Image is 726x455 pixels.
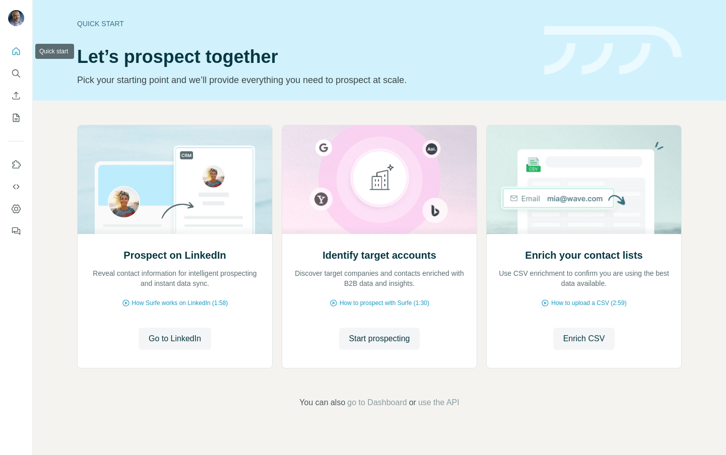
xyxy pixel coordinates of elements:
[299,397,345,409] span: You can also
[340,298,429,308] span: How to prospect with Surfe (1:30)
[322,248,436,262] h2: Identify target accounts
[8,109,24,127] button: My lists
[77,47,532,67] h1: Let’s prospect together
[347,397,407,409] button: go to Dashboard
[551,298,626,308] span: How to upload a CSV (2:59)
[77,73,532,87] p: Pick your starting point and we’ll provide everything you need to prospect at scale.
[149,333,201,345] span: Go to LinkedIn
[123,248,226,262] h2: Prospect on LinkedIn
[8,42,24,60] button: Quick start
[132,298,228,308] span: How Surfe works on LinkedIn (1:58)
[497,268,671,288] p: Use CSV enrichment to confirm you are using the best data available.
[8,87,24,105] button: Enrich CSV
[349,333,410,345] span: Start prospecting
[486,125,682,234] img: Enrich your contact lists
[139,328,211,350] button: Go to LinkedIn
[8,200,24,218] button: Dashboard
[8,10,24,26] img: Avatar
[292,268,467,288] p: Discover target companies and contacts enriched with B2B data and insights.
[8,222,24,240] button: Feedback
[8,178,24,196] button: Use Surfe API
[544,26,682,75] img: banner
[8,64,24,83] button: Search
[77,19,532,29] div: Quick start
[282,125,477,234] img: Identify target accounts
[563,333,605,345] span: Enrich CSV
[8,156,24,174] button: Use Surfe on LinkedIn
[553,328,615,350] button: Enrich CSV
[339,328,420,350] button: Start prospecting
[409,397,416,409] span: or
[88,268,262,288] p: Reveal contact information for intelligent prospecting and instant data sync.
[418,397,459,409] button: use the API
[77,125,273,234] img: Prospect on LinkedIn
[525,248,642,262] h2: Enrich your contact lists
